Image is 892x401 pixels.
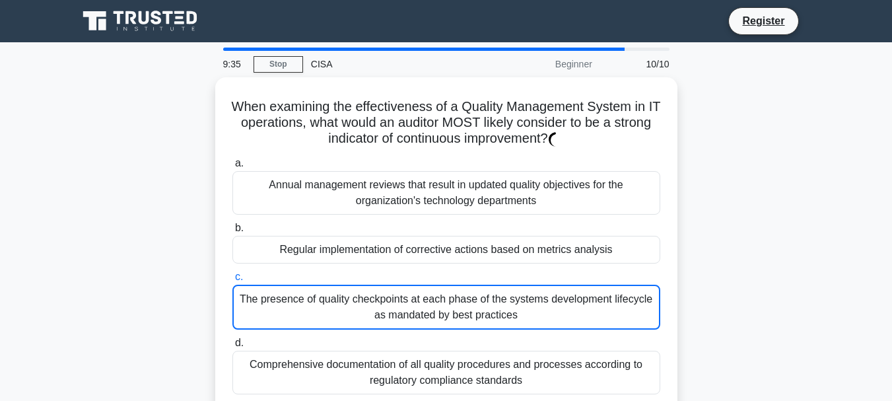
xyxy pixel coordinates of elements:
div: 9:35 [215,51,254,77]
span: a. [235,157,244,168]
div: Comprehensive documentation of all quality procedures and processes according to regulatory compl... [232,351,660,394]
div: Regular implementation of corrective actions based on metrics analysis [232,236,660,264]
a: Stop [254,56,303,73]
span: d. [235,337,244,348]
span: c. [235,271,243,282]
h5: When examining the effectiveness of a Quality Management System in IT operations, what would an a... [231,98,662,147]
div: 10/10 [600,51,677,77]
div: The presence of quality checkpoints at each phase of the systems development lifecycle as mandate... [232,285,660,330]
div: Beginner [485,51,600,77]
div: Annual management reviews that result in updated quality objectives for the organization's techno... [232,171,660,215]
div: CISA [303,51,485,77]
a: Register [734,13,792,29]
span: b. [235,222,244,233]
